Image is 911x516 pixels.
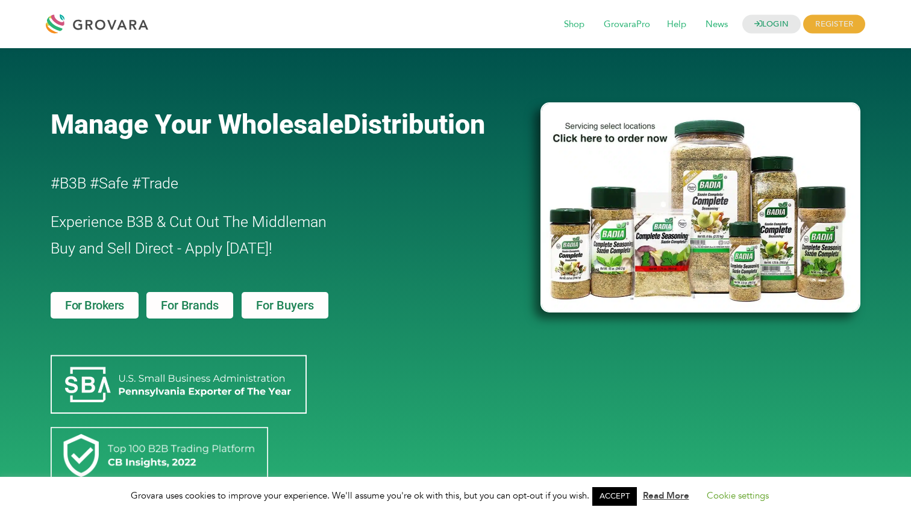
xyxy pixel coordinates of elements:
[146,292,233,319] a: For Brands
[595,18,659,31] a: GrovaraPro
[803,15,865,34] span: REGISTER
[742,15,801,34] a: LOGIN
[51,240,272,257] span: Buy and Sell Direct - Apply [DATE]!
[697,13,736,36] span: News
[65,299,124,311] span: For Brokers
[595,13,659,36] span: GrovaraPro
[161,299,218,311] span: For Brands
[51,292,139,319] a: For Brokers
[51,108,343,140] span: Manage Your Wholesale
[659,18,695,31] a: Help
[51,170,471,197] h2: #B3B #Safe #Trade
[697,18,736,31] a: News
[131,490,781,502] span: Grovara uses cookies to improve your experience. We'll assume you're ok with this, but you can op...
[592,487,637,506] a: ACCEPT
[556,18,593,31] a: Shop
[51,108,521,140] a: Manage Your WholesaleDistribution
[659,13,695,36] span: Help
[256,299,314,311] span: For Buyers
[707,490,769,502] a: Cookie settings
[242,292,328,319] a: For Buyers
[556,13,593,36] span: Shop
[643,490,689,502] a: Read More
[51,213,327,231] span: Experience B3B & Cut Out The Middleman
[343,108,485,140] span: Distribution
